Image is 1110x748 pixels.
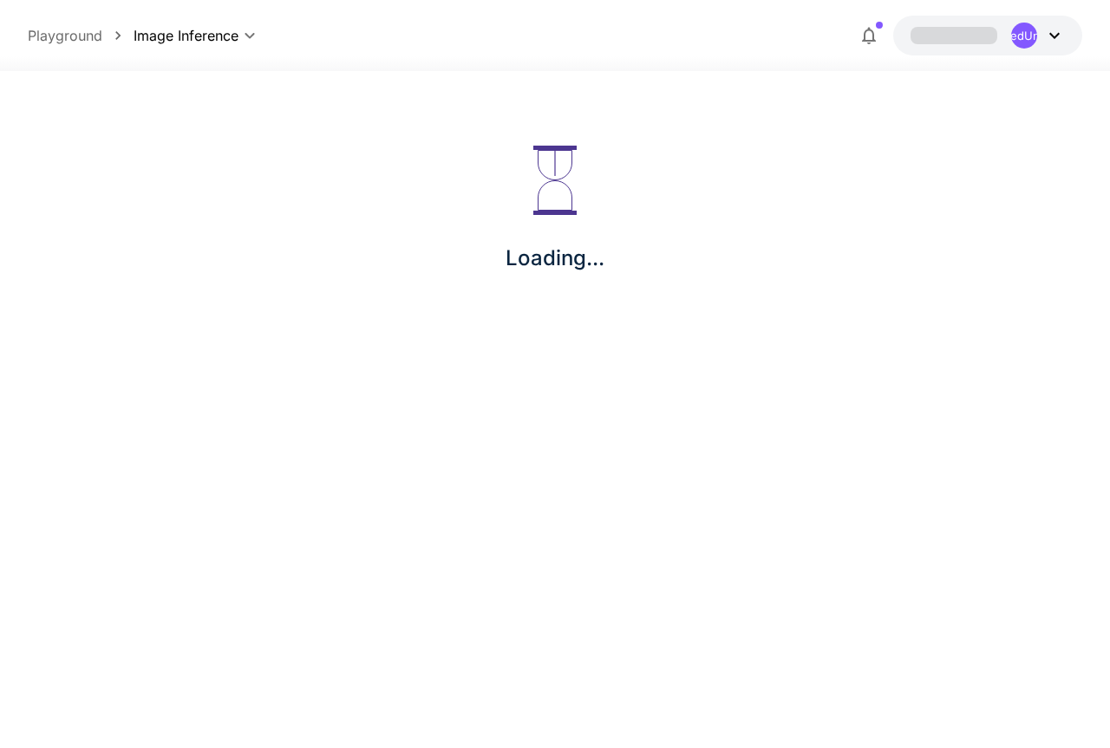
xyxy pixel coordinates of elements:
[893,16,1082,55] button: UndefinedUndefined
[28,25,102,46] a: Playground
[134,25,238,46] span: Image Inference
[506,243,604,274] p: Loading...
[1011,23,1037,49] div: UndefinedUndefined
[28,25,134,46] nav: breadcrumb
